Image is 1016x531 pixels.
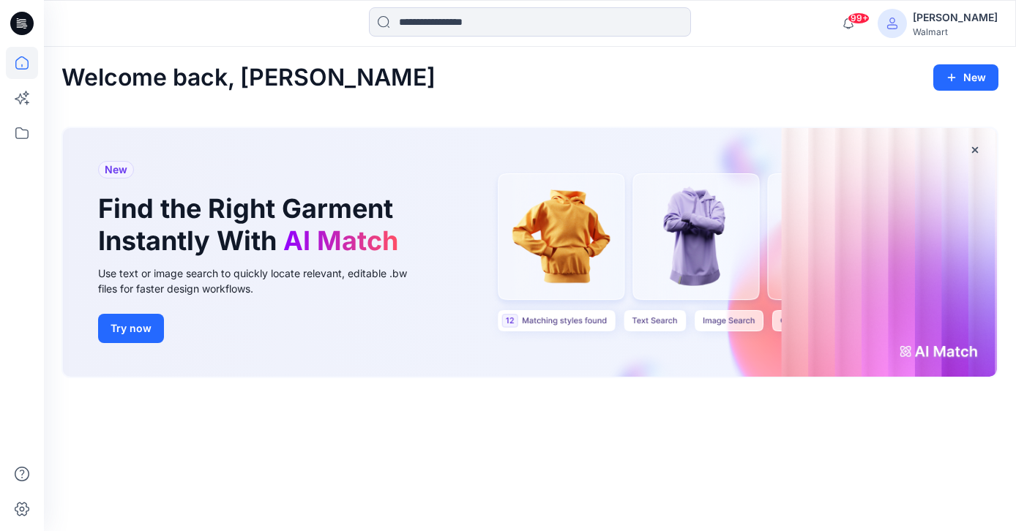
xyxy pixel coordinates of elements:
span: New [105,161,127,178]
div: Use text or image search to quickly locate relevant, editable .bw files for faster design workflows. [98,265,427,296]
button: New [933,64,998,91]
span: 99+ [848,12,870,24]
h2: Welcome back, [PERSON_NAME] [61,64,436,91]
div: [PERSON_NAME] [913,9,998,26]
div: Walmart [913,26,998,37]
h1: Find the Right Garment Instantly With [98,193,406,256]
svg: avatar [886,18,898,29]
span: AI Match [283,225,398,257]
button: Try now [98,314,164,343]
